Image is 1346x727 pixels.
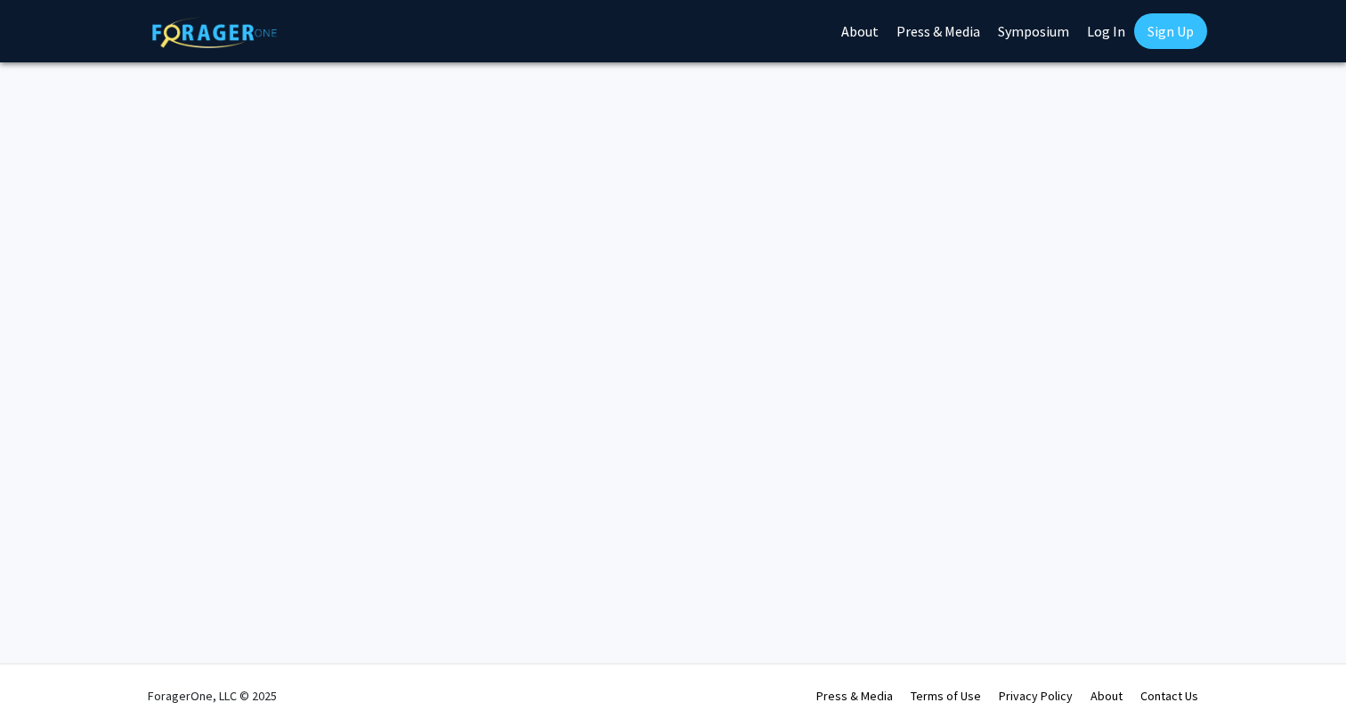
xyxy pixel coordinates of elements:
div: ForagerOne, LLC © 2025 [148,665,277,727]
a: Contact Us [1140,688,1198,704]
a: Press & Media [816,688,893,704]
a: Privacy Policy [999,688,1073,704]
img: ForagerOne Logo [152,17,277,48]
a: About [1091,688,1123,704]
a: Sign Up [1134,13,1207,49]
a: Terms of Use [911,688,981,704]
